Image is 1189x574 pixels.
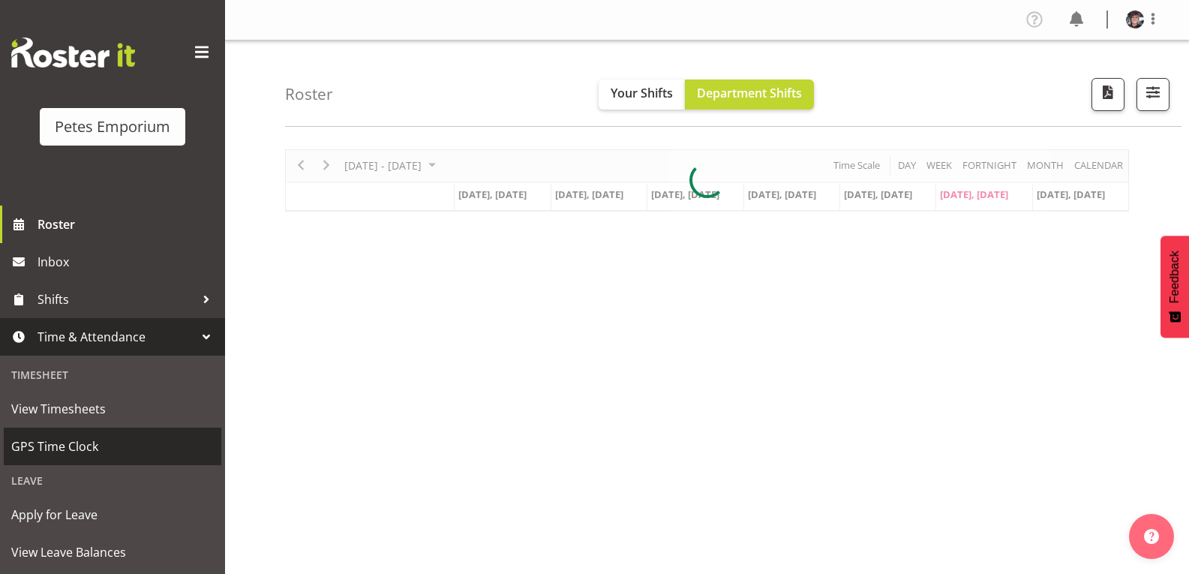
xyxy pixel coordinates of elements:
[38,251,218,273] span: Inbox
[4,428,221,465] a: GPS Time Clock
[697,85,802,101] span: Department Shifts
[11,38,135,68] img: Rosterit website logo
[599,80,685,110] button: Your Shifts
[685,80,814,110] button: Department Shifts
[4,465,221,496] div: Leave
[11,541,214,563] span: View Leave Balances
[38,288,195,311] span: Shifts
[4,496,221,533] a: Apply for Leave
[38,326,195,348] span: Time & Attendance
[1168,251,1181,303] span: Feedback
[1160,236,1189,338] button: Feedback - Show survey
[38,213,218,236] span: Roster
[11,503,214,526] span: Apply for Leave
[4,359,221,390] div: Timesheet
[11,435,214,458] span: GPS Time Clock
[1136,78,1169,111] button: Filter Shifts
[1144,529,1159,544] img: help-xxl-2.png
[4,533,221,571] a: View Leave Balances
[1091,78,1124,111] button: Download a PDF of the roster according to the set date range.
[11,398,214,420] span: View Timesheets
[1126,11,1144,29] img: michelle-whaleb4506e5af45ffd00a26cc2b6420a9100.png
[285,86,333,103] h4: Roster
[4,390,221,428] a: View Timesheets
[55,116,170,138] div: Petes Emporium
[611,85,673,101] span: Your Shifts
